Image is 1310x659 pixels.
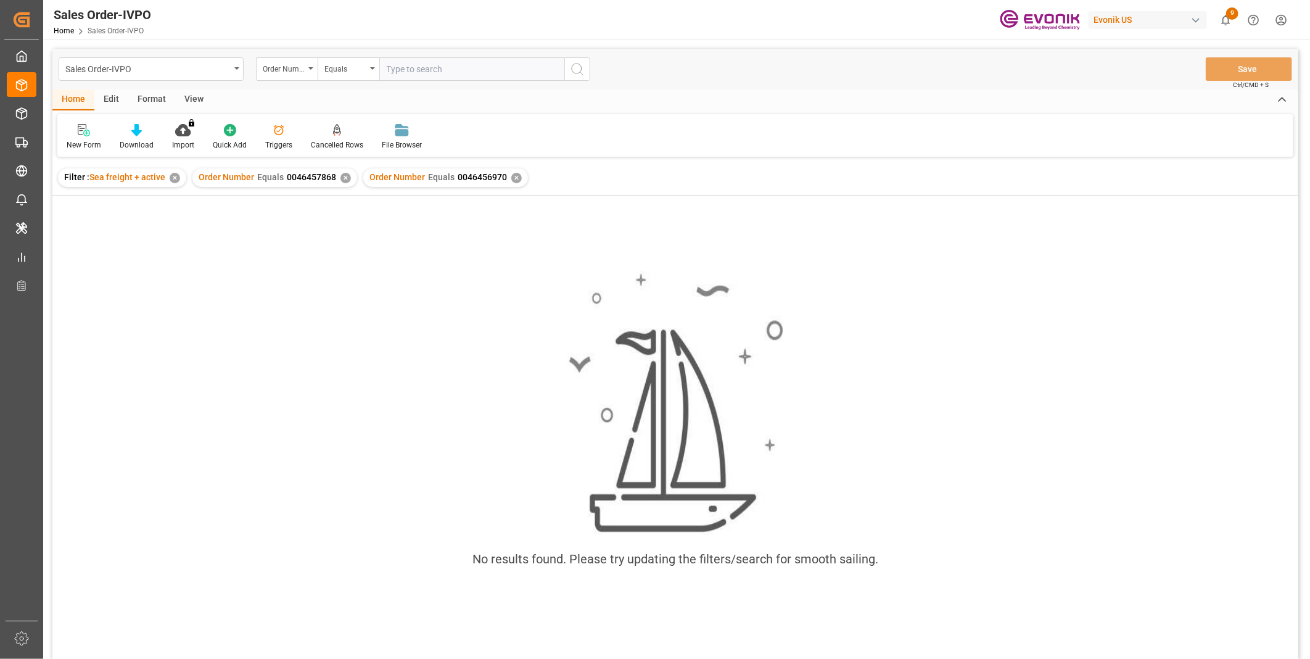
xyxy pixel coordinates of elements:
[324,60,366,75] div: Equals
[175,89,213,110] div: View
[67,139,101,151] div: New Form
[265,139,292,151] div: Triggers
[64,172,89,182] span: Filter :
[311,139,363,151] div: Cancelled Rows
[199,172,254,182] span: Order Number
[567,271,783,535] img: smooth_sailing.jpeg
[1000,9,1080,31] img: Evonik-brand-mark-Deep-Purple-RGB.jpeg_1700498283.jpeg
[120,139,154,151] div: Download
[170,173,180,183] div: ✕
[1089,8,1212,31] button: Evonik US
[340,173,351,183] div: ✕
[1212,6,1240,34] button: show 9 new notifications
[59,57,244,81] button: open menu
[1240,6,1267,34] button: Help Center
[128,89,175,110] div: Format
[52,89,94,110] div: Home
[1226,7,1238,20] span: 9
[318,57,379,81] button: open menu
[428,172,455,182] span: Equals
[89,172,165,182] span: Sea freight + active
[472,550,878,568] div: No results found. Please try updating the filters/search for smooth sailing.
[1206,57,1292,81] button: Save
[94,89,128,110] div: Edit
[511,173,522,183] div: ✕
[369,172,425,182] span: Order Number
[458,172,507,182] span: 0046456970
[256,57,318,81] button: open menu
[213,139,247,151] div: Quick Add
[1089,11,1207,29] div: Evonik US
[379,57,564,81] input: Type to search
[65,60,230,76] div: Sales Order-IVPO
[257,172,284,182] span: Equals
[263,60,305,75] div: Order Number
[54,6,151,24] div: Sales Order-IVPO
[287,172,336,182] span: 0046457868
[1233,80,1269,89] span: Ctrl/CMD + S
[54,27,74,35] a: Home
[564,57,590,81] button: search button
[382,139,422,151] div: File Browser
